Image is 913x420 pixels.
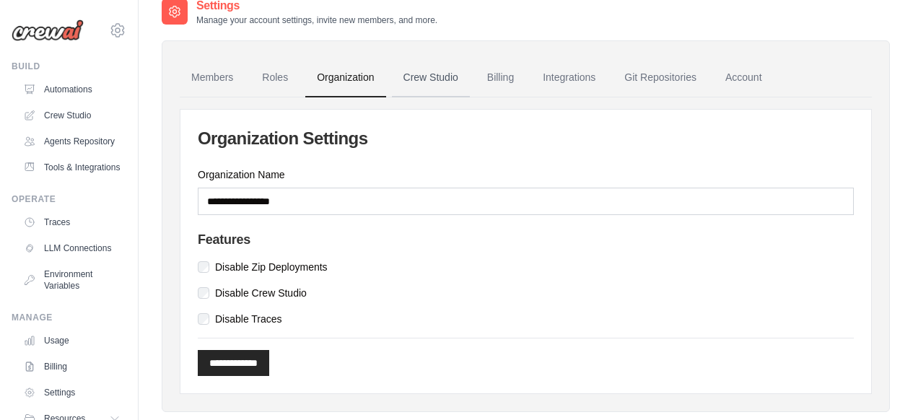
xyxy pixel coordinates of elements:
div: Build [12,61,126,72]
a: LLM Connections [17,237,126,260]
label: Disable Traces [215,312,282,326]
label: Organization Name [198,167,854,182]
label: Disable Zip Deployments [215,260,328,274]
a: Crew Studio [17,104,126,127]
label: Disable Crew Studio [215,286,307,300]
a: Automations [17,78,126,101]
a: Account [714,58,774,97]
a: Settings [17,381,126,404]
div: Manage [12,312,126,323]
p: Manage your account settings, invite new members, and more. [196,14,437,26]
a: Traces [17,211,126,234]
a: Integrations [531,58,607,97]
a: Members [180,58,245,97]
a: Crew Studio [392,58,470,97]
a: Git Repositories [613,58,708,97]
a: Billing [17,355,126,378]
div: Operate [12,193,126,205]
a: Roles [250,58,300,97]
a: Tools & Integrations [17,156,126,179]
a: Billing [476,58,525,97]
a: Agents Repository [17,130,126,153]
img: Logo [12,19,84,41]
h2: Organization Settings [198,127,854,150]
a: Environment Variables [17,263,126,297]
a: Organization [305,58,385,97]
h4: Features [198,232,854,248]
a: Usage [17,329,126,352]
